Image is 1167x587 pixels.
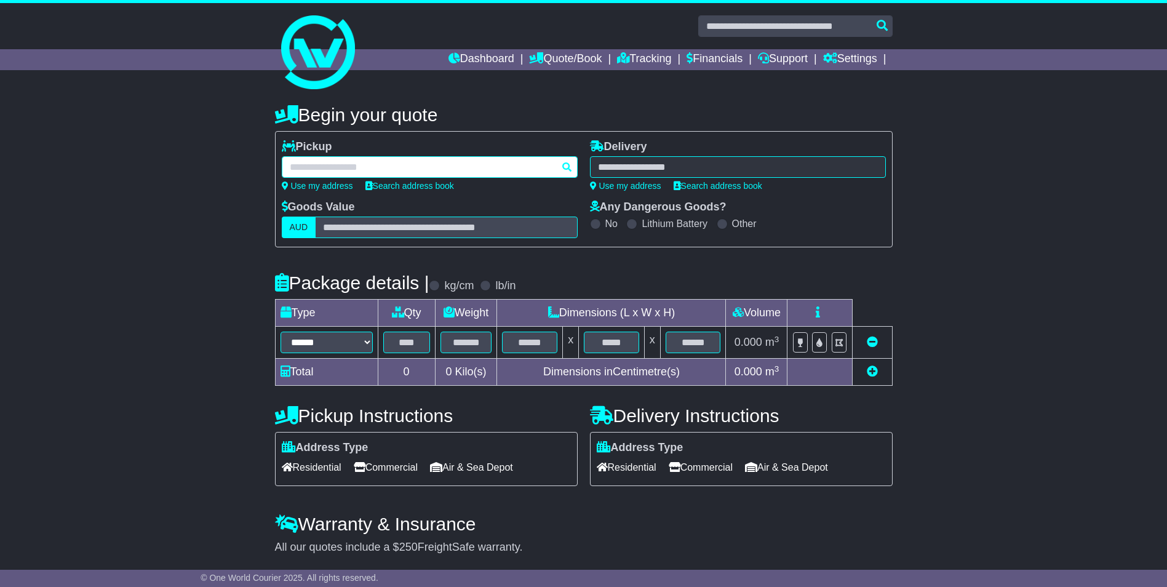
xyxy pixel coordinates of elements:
[775,335,779,344] sup: 3
[399,541,418,553] span: 250
[597,458,656,477] span: Residential
[282,201,355,214] label: Goods Value
[282,140,332,154] label: Pickup
[435,300,497,327] td: Weight
[435,359,497,386] td: Kilo(s)
[775,364,779,373] sup: 3
[282,458,341,477] span: Residential
[275,405,578,426] h4: Pickup Instructions
[765,336,779,348] span: m
[497,300,726,327] td: Dimensions (L x W x H)
[867,365,878,378] a: Add new item
[448,49,514,70] a: Dashboard
[590,201,727,214] label: Any Dangerous Goods?
[275,359,378,386] td: Total
[823,49,877,70] a: Settings
[867,336,878,348] a: Remove this item
[495,279,516,293] label: lb/in
[687,49,743,70] a: Financials
[275,300,378,327] td: Type
[282,156,578,178] typeahead: Please provide city
[758,49,808,70] a: Support
[735,365,762,378] span: 0.000
[590,181,661,191] a: Use my address
[430,458,513,477] span: Air & Sea Depot
[605,218,618,230] label: No
[735,336,762,348] span: 0.000
[669,458,733,477] span: Commercial
[590,405,893,426] h4: Delivery Instructions
[275,273,429,293] h4: Package details |
[497,359,726,386] td: Dimensions in Centimetre(s)
[674,181,762,191] a: Search address book
[275,514,893,534] h4: Warranty & Insurance
[765,365,779,378] span: m
[445,365,452,378] span: 0
[365,181,454,191] a: Search address book
[597,441,683,455] label: Address Type
[642,218,707,230] label: Lithium Battery
[529,49,602,70] a: Quote/Book
[732,218,757,230] label: Other
[275,105,893,125] h4: Begin your quote
[590,140,647,154] label: Delivery
[378,359,435,386] td: 0
[745,458,828,477] span: Air & Sea Depot
[282,181,353,191] a: Use my address
[282,441,368,455] label: Address Type
[563,327,579,359] td: x
[275,541,893,554] div: All our quotes include a $ FreightSafe warranty.
[201,573,378,583] span: © One World Courier 2025. All rights reserved.
[444,279,474,293] label: kg/cm
[378,300,435,327] td: Qty
[354,458,418,477] span: Commercial
[726,300,787,327] td: Volume
[644,327,660,359] td: x
[617,49,671,70] a: Tracking
[282,217,316,238] label: AUD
